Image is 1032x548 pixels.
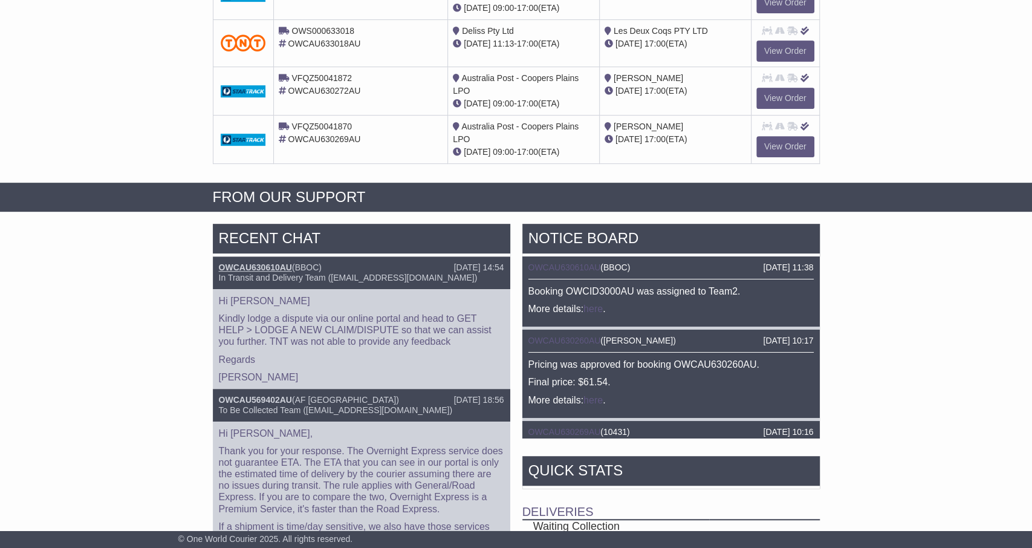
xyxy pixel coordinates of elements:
[615,86,642,96] span: [DATE]
[493,147,514,157] span: 09:00
[453,97,594,110] div: - (ETA)
[583,304,603,314] a: here
[219,354,504,365] p: Regards
[213,189,820,206] div: FROM OUR SUPPORT
[522,489,820,520] td: Deliveries
[528,336,814,346] div: ( )
[221,85,266,97] img: GetCarrierServiceDarkLogo
[517,39,538,48] span: 17:00
[763,263,813,273] div: [DATE] 11:38
[615,134,642,144] span: [DATE]
[517,3,538,13] span: 17:00
[605,38,746,50] div: (ETA)
[291,73,352,83] span: VFQZ50041872
[219,405,452,415] span: To Be Collected Team ([EMAIL_ADDRESS][DOMAIN_NAME])
[462,26,514,36] span: Deliss Pty Ltd
[453,395,504,405] div: [DATE] 18:56
[522,224,820,256] div: NOTICE BOARD
[644,134,666,144] span: 17:00
[522,456,820,489] div: Quick Stats
[219,428,504,439] p: Hi [PERSON_NAME],
[756,88,814,109] a: View Order
[528,394,814,406] p: More details: .
[528,263,601,272] a: OWCAU630610AU
[288,86,360,96] span: OWCAU630272AU
[528,263,814,273] div: ( )
[453,146,594,158] div: - (ETA)
[756,136,814,157] a: View Order
[213,224,510,256] div: RECENT CHAT
[219,395,292,405] a: OWCAU569402AU
[219,371,504,383] p: [PERSON_NAME]
[453,38,594,50] div: - (ETA)
[288,134,360,144] span: OWCAU630269AU
[763,336,813,346] div: [DATE] 10:17
[493,39,514,48] span: 11:13
[522,520,710,533] td: Waiting Collection
[221,134,266,146] img: GetCarrierServiceDarkLogo
[464,39,490,48] span: [DATE]
[219,313,504,348] p: Kindly lodge a dispute via our online portal and head to GET HELP > LODGE A NEW CLAIM/DISPUTE so ...
[295,395,397,405] span: AF [GEOGRAPHIC_DATA]
[219,273,478,282] span: In Transit and Delivery Team ([EMAIL_ADDRESS][DOMAIN_NAME])
[614,122,683,131] span: [PERSON_NAME]
[763,427,813,437] div: [DATE] 10:16
[219,263,292,272] a: OWCAU630610AU
[464,3,490,13] span: [DATE]
[219,395,504,405] div: ( )
[528,359,814,370] p: Pricing was approved for booking OWCAU630260AU.
[453,263,504,273] div: [DATE] 14:54
[464,147,490,157] span: [DATE]
[528,376,814,388] p: Final price: $61.54.
[528,285,814,297] p: Booking OWCID3000AU was assigned to Team2.
[644,39,666,48] span: 17:00
[295,263,319,272] span: BBOC
[219,295,504,307] p: Hi [PERSON_NAME]
[178,534,353,544] span: © One World Courier 2025. All rights reserved.
[605,133,746,146] div: (ETA)
[221,34,266,51] img: TNT_Domestic.png
[603,263,628,272] span: BBOC
[644,86,666,96] span: 17:00
[453,2,594,15] div: - (ETA)
[453,73,579,96] span: Australia Post - Coopers Plains LPO
[493,3,514,13] span: 09:00
[493,99,514,108] span: 09:00
[756,41,814,62] a: View Order
[583,395,603,405] a: here
[219,263,504,273] div: ( )
[614,73,683,83] span: [PERSON_NAME]
[517,147,538,157] span: 17:00
[291,122,352,131] span: VFQZ50041870
[517,99,538,108] span: 17:00
[605,85,746,97] div: (ETA)
[528,427,814,437] div: ( )
[603,427,627,437] span: 10431
[615,39,642,48] span: [DATE]
[453,122,579,144] span: Australia Post - Coopers Plains LPO
[291,26,354,36] span: OWS000633018
[219,445,504,515] p: Thank you for your response. The Overnight Express service does not guarantee ETA. The ETA that y...
[528,336,601,345] a: OWCAU630260AU
[603,336,673,345] span: [PERSON_NAME]
[528,303,814,315] p: More details: .
[288,39,360,48] span: OWCAU633018AU
[464,99,490,108] span: [DATE]
[614,26,708,36] span: Les Deux Coqs PTY LTD
[528,427,601,437] a: OWCAU630269AU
